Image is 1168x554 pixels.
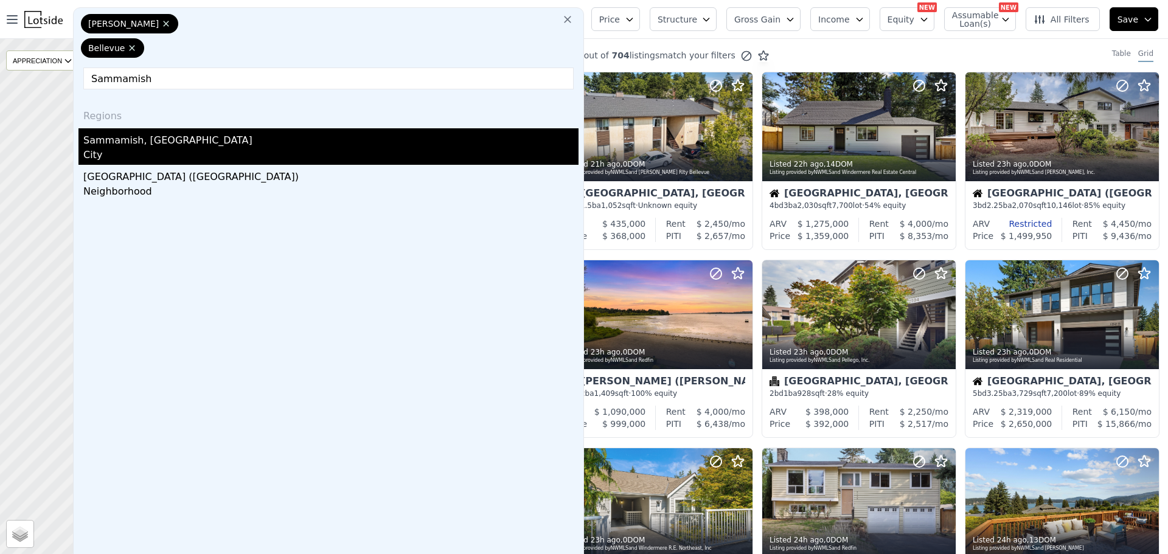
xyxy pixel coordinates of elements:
[549,49,770,62] div: out of listings
[686,218,745,230] div: /mo
[798,219,849,229] span: $ 1,275,000
[832,201,852,210] span: 7,700
[686,406,745,418] div: /mo
[1034,13,1090,26] span: All Filters
[1097,419,1135,429] span: $ 15,866
[650,7,717,31] button: Structure
[666,218,686,230] div: Rent
[558,72,752,250] a: Listed 21h ago,0DOMListing provided byNWMLSand [PERSON_NAME] Rlty BellevueCondominium[GEOGRAPHIC_...
[1088,230,1152,242] div: /mo
[88,42,125,54] span: Bellevue
[952,11,991,28] span: Assumable Loan(s)
[770,189,779,198] img: House
[770,389,948,398] div: 2 bd 1 ba sqft · 28% equity
[762,260,955,438] a: Listed 23h ago,0DOMListing provided byNWMLSand Pellego, Inc.Condominium[GEOGRAPHIC_DATA], [GEOGRA...
[1001,419,1052,429] span: $ 2,650,000
[810,7,870,31] button: Income
[1103,219,1135,229] span: $ 4,450
[1088,418,1152,430] div: /mo
[566,159,746,169] div: Listed , 0 DOM
[794,160,824,168] time: 2025-08-28 19:13
[681,230,745,242] div: /mo
[83,148,579,165] div: City
[1092,406,1152,418] div: /mo
[997,536,1027,544] time: 2025-08-28 17:53
[880,7,934,31] button: Equity
[798,389,812,398] span: 928
[566,347,746,357] div: Listed , 0 DOM
[973,376,982,386] img: House
[973,159,1153,169] div: Listed , 0 DOM
[917,2,937,12] div: NEW
[973,389,1152,398] div: 5 bd 3.25 ba sqft lot · 89% equity
[591,160,620,168] time: 2025-08-28 20:20
[88,18,159,30] span: [PERSON_NAME]
[1112,49,1131,62] div: Table
[591,348,620,356] time: 2025-08-28 18:41
[770,545,950,552] div: Listing provided by NWMLS and Redfin
[594,389,615,398] span: 1,409
[83,68,574,89] input: Enter another location
[697,231,729,241] span: $ 2,657
[885,230,948,242] div: /mo
[990,218,1052,230] div: Restricted
[965,72,1158,250] a: Listed 23h ago,0DOMListing provided byNWMLSand [PERSON_NAME], Inc.House[GEOGRAPHIC_DATA] ([GEOGRA...
[666,406,686,418] div: Rent
[1138,49,1153,62] div: Grid
[944,7,1016,31] button: Assumable Loan(s)
[885,418,948,430] div: /mo
[666,418,681,430] div: PITI
[666,230,681,242] div: PITI
[1001,407,1052,417] span: $ 2,319,000
[83,165,579,184] div: [GEOGRAPHIC_DATA] ([GEOGRAPHIC_DATA])
[973,189,1152,201] div: [GEOGRAPHIC_DATA] ([GEOGRAPHIC_DATA])
[973,535,1153,545] div: Listed , 13 DOM
[1047,389,1068,398] span: 7,200
[973,418,993,430] div: Price
[770,201,948,210] div: 4 bd 3 ba sqft lot · 54% equity
[566,376,745,389] div: [PERSON_NAME] ([PERSON_NAME])
[973,347,1153,357] div: Listed , 0 DOM
[658,13,697,26] span: Structure
[566,357,746,364] div: Listing provided by NWMLS and Redfin
[973,545,1153,552] div: Listing provided by NWMLS and [PERSON_NAME]
[900,219,932,229] span: $ 4,000
[599,13,620,26] span: Price
[973,201,1152,210] div: 3 bd 2.25 ba sqft lot · 85% equity
[770,189,948,201] div: [GEOGRAPHIC_DATA], [GEOGRAPHIC_DATA]
[973,357,1153,364] div: Listing provided by NWMLS and Real Residential
[794,348,824,356] time: 2025-08-28 18:33
[1072,230,1088,242] div: PITI
[997,160,1027,168] time: 2025-08-28 18:57
[770,347,950,357] div: Listed , 0 DOM
[965,260,1158,438] a: Listed 23h ago,0DOMListing provided byNWMLSand Real ResidentialHouse[GEOGRAPHIC_DATA], [GEOGRAPHI...
[83,184,579,201] div: Neighborhood
[794,536,824,544] time: 2025-08-28 18:05
[900,407,932,417] span: $ 2,250
[78,99,579,128] div: Regions
[900,231,932,241] span: $ 8,353
[770,376,779,386] img: Condominium
[888,13,914,26] span: Equity
[1103,231,1135,241] span: $ 9,436
[805,407,849,417] span: $ 398,000
[734,13,780,26] span: Gross Gain
[566,169,746,176] div: Listing provided by NWMLS and [PERSON_NAME] Rlty Bellevue
[770,159,950,169] div: Listed , 14 DOM
[566,189,745,201] div: [GEOGRAPHIC_DATA], [GEOGRAPHIC_DATA]
[594,407,646,417] span: $ 1,090,000
[1012,201,1033,210] span: 2,070
[869,406,889,418] div: Rent
[999,2,1018,12] div: NEW
[602,419,645,429] span: $ 999,000
[770,418,790,430] div: Price
[602,219,645,229] span: $ 435,000
[900,419,932,429] span: $ 2,517
[1026,7,1100,31] button: All Filters
[697,407,729,417] span: $ 4,000
[566,545,746,552] div: Listing provided by NWMLS and Windermere R.E. Northeast, Inc
[770,357,950,364] div: Listing provided by NWMLS and Pellego, Inc.
[805,419,849,429] span: $ 392,000
[659,49,735,61] span: match your filters
[1072,418,1088,430] div: PITI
